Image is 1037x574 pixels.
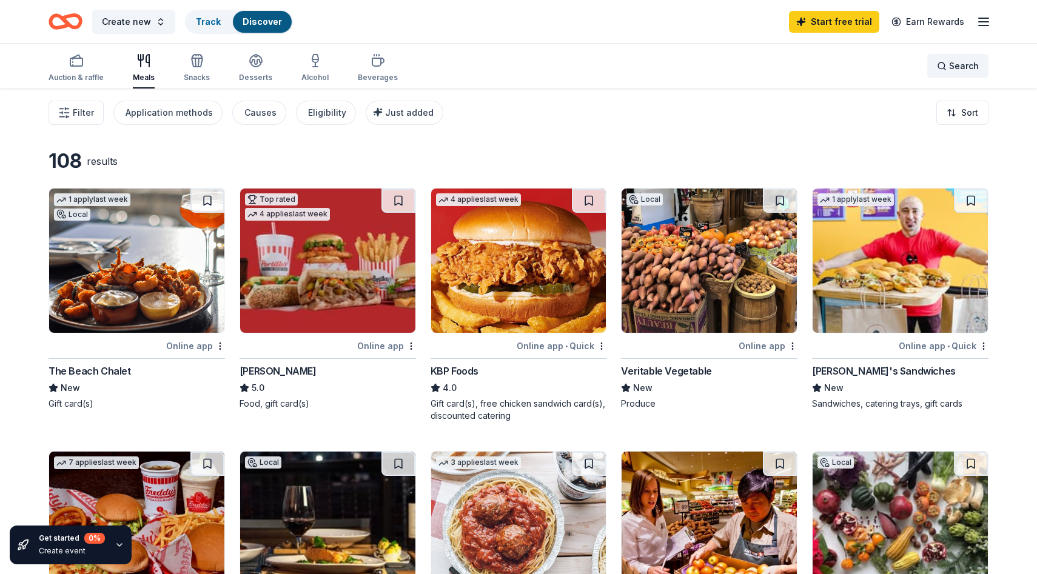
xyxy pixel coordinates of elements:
[633,381,653,395] span: New
[565,341,568,351] span: •
[949,59,979,73] span: Search
[817,456,854,469] div: Local
[308,105,346,120] div: Eligibility
[431,398,607,422] div: Gift card(s), free chicken sandwich card(s), discounted catering
[49,7,82,36] a: Home
[622,189,797,333] img: Image for Veritable Vegetable
[240,364,317,378] div: [PERSON_NAME]
[366,101,443,125] button: Just added
[739,338,797,353] div: Online app
[252,381,264,395] span: 5.0
[431,364,478,378] div: KBP Foods
[357,338,416,353] div: Online app
[243,16,282,27] a: Discover
[49,188,225,410] a: Image for The Beach Chalet1 applylast weekLocalOnline appThe Beach ChaletNewGift card(s)
[626,193,663,205] div: Local
[49,189,224,333] img: Image for The Beach Chalet
[232,101,286,125] button: Causes
[431,189,606,333] img: Image for KBP Foods
[436,193,521,206] div: 4 applies last week
[824,381,844,395] span: New
[301,48,329,88] button: Alcohol
[49,364,131,378] div: The Beach Chalet
[126,105,213,120] div: Application methods
[301,73,329,82] div: Alcohol
[240,188,416,410] a: Image for Portillo'sTop rated4 applieslast weekOnline app[PERSON_NAME]5.0Food, gift card(s)
[245,456,281,469] div: Local
[961,105,978,120] span: Sort
[358,48,398,88] button: Beverages
[54,456,139,469] div: 7 applies last week
[87,154,118,169] div: results
[621,188,797,410] a: Image for Veritable VegetableLocalOnline appVeritable VegetableNewProduce
[49,73,104,82] div: Auction & raffle
[927,54,988,78] button: Search
[49,398,225,410] div: Gift card(s)
[39,546,105,556] div: Create event
[61,381,80,395] span: New
[245,208,330,221] div: 4 applies last week
[621,398,797,410] div: Produce
[49,48,104,88] button: Auction & raffle
[443,381,457,395] span: 4.0
[812,398,988,410] div: Sandwiches, catering trays, gift cards
[813,189,988,333] img: Image for Ike's Sandwiches
[436,456,521,469] div: 3 applies last week
[812,364,956,378] div: [PERSON_NAME]'s Sandwiches
[431,188,607,422] a: Image for KBP Foods4 applieslast weekOnline app•QuickKBP Foods4.0Gift card(s), free chicken sandw...
[936,101,988,125] button: Sort
[184,73,210,82] div: Snacks
[899,338,988,353] div: Online app Quick
[884,11,972,33] a: Earn Rewards
[244,105,277,120] div: Causes
[102,15,151,29] span: Create new
[185,10,293,34] button: TrackDiscover
[239,73,272,82] div: Desserts
[49,101,104,125] button: Filter
[39,533,105,544] div: Get started
[73,105,94,120] span: Filter
[245,193,298,205] div: Top rated
[49,149,82,173] div: 108
[113,101,223,125] button: Application methods
[240,398,416,410] div: Food, gift card(s)
[789,11,879,33] a: Start free trial
[133,73,155,82] div: Meals
[812,188,988,410] a: Image for Ike's Sandwiches1 applylast weekOnline app•Quick[PERSON_NAME]'s SandwichesNewSandwiches...
[54,209,90,221] div: Local
[184,48,210,88] button: Snacks
[947,341,950,351] span: •
[166,338,225,353] div: Online app
[385,107,434,118] span: Just added
[239,48,272,88] button: Desserts
[621,364,711,378] div: Veritable Vegetable
[133,48,155,88] button: Meals
[240,189,415,333] img: Image for Portillo's
[54,193,130,206] div: 1 apply last week
[296,101,356,125] button: Eligibility
[92,10,175,34] button: Create new
[196,16,221,27] a: Track
[517,338,606,353] div: Online app Quick
[358,73,398,82] div: Beverages
[817,193,894,206] div: 1 apply last week
[84,533,105,544] div: 0 %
